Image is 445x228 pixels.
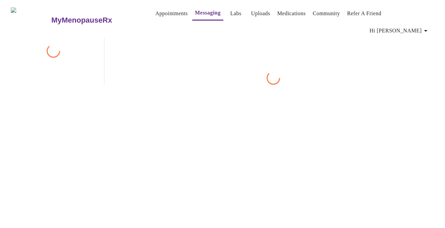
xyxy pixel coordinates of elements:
[50,8,139,32] a: MyMenopauseRx
[344,7,384,20] button: Refer a Friend
[248,7,273,20] button: Uploads
[367,24,432,37] button: Hi [PERSON_NAME]
[274,7,308,20] button: Medications
[155,9,188,18] a: Appointments
[11,7,50,33] img: MyMenopauseRx Logo
[230,9,241,18] a: Labs
[277,9,305,18] a: Medications
[153,7,191,20] button: Appointments
[370,26,430,35] span: Hi [PERSON_NAME]
[310,7,343,20] button: Community
[251,9,270,18] a: Uploads
[313,9,340,18] a: Community
[195,8,221,18] a: Messaging
[51,16,112,25] h3: MyMenopauseRx
[225,7,247,20] button: Labs
[192,6,223,21] button: Messaging
[347,9,381,18] a: Refer a Friend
